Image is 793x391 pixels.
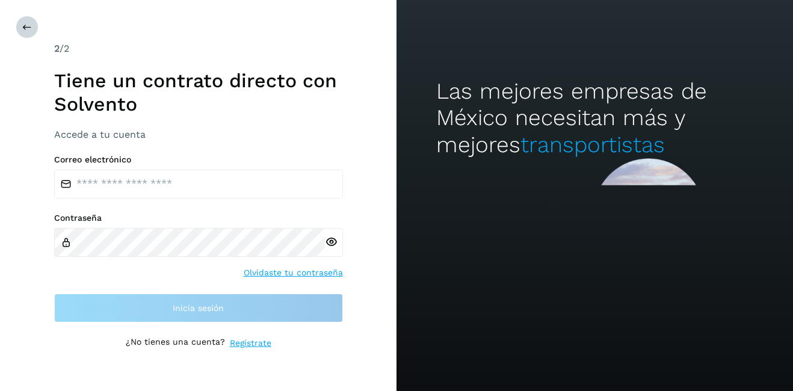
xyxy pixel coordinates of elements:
h1: Tiene un contrato directo con Solvento [54,69,343,115]
span: 2 [54,43,60,54]
span: Inicia sesión [173,304,224,312]
a: Regístrate [230,337,271,349]
button: Inicia sesión [54,294,343,322]
h3: Accede a tu cuenta [54,129,343,140]
span: transportistas [520,132,665,158]
label: Contraseña [54,213,343,223]
div: /2 [54,42,343,56]
label: Correo electrónico [54,155,343,165]
h2: Las mejores empresas de México necesitan más y mejores [436,78,753,158]
a: Olvidaste tu contraseña [244,266,343,279]
p: ¿No tienes una cuenta? [126,337,225,349]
